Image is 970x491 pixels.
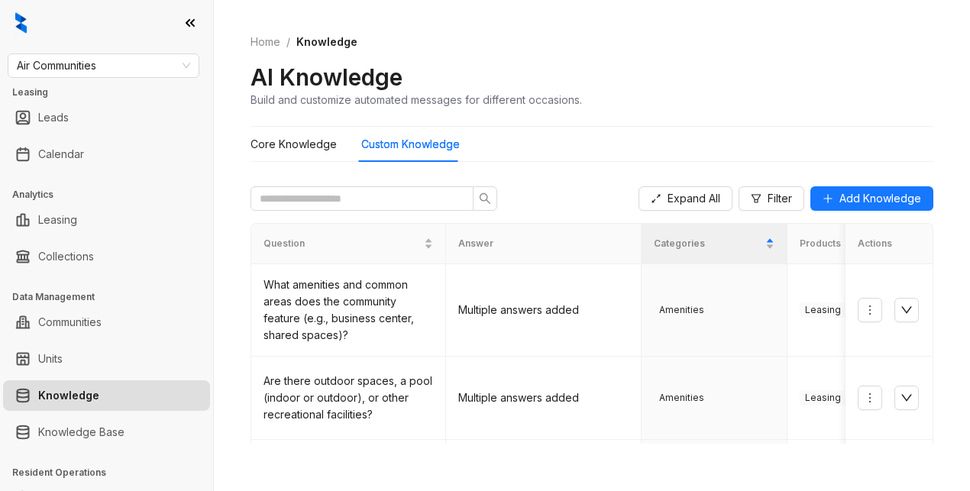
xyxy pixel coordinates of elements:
th: Products [787,224,933,264]
h2: AI Knowledge [251,63,403,92]
span: expand-alt [651,193,661,204]
td: Multiple answers added [446,357,641,440]
span: Expand All [668,190,720,207]
a: Home [247,34,283,50]
a: Leads [38,102,69,133]
h3: Analytics [12,188,213,202]
button: Expand All [639,186,732,211]
span: down [900,392,913,404]
span: down [900,304,913,316]
div: What amenities and common areas does the community feature (e.g., business center, shared spaces)? [264,276,433,344]
th: Answer [446,224,641,264]
li: Knowledge Base [3,417,210,447]
li: / [286,34,290,50]
li: Calendar [3,139,210,170]
a: Knowledge [38,380,99,411]
div: Are there outdoor spaces, a pool (indoor or outdoor), or other recreational facilities? [264,373,433,423]
span: Knowledge [296,35,357,48]
a: Knowledge Base [38,417,124,447]
th: Actions [846,224,933,264]
a: Communities [38,307,102,338]
h3: Leasing [12,86,213,99]
a: Leasing [38,205,77,235]
a: Collections [38,241,94,272]
td: Multiple answers added [446,264,641,357]
img: logo [15,12,27,34]
li: Knowledge [3,380,210,411]
li: Leads [3,102,210,133]
span: more [864,304,876,316]
a: Calendar [38,139,84,170]
span: Filter [768,190,792,207]
li: Leasing [3,205,210,235]
h3: Data Management [12,290,213,304]
div: Custom Knowledge [361,136,460,153]
button: Add Knowledge [810,186,933,211]
div: Build and customize automated messages for different occasions. [251,92,582,108]
a: Units [38,344,63,374]
span: Amenities [654,302,710,318]
span: Air Communities [17,54,190,77]
span: Add Knowledge [839,190,921,207]
span: Products [800,237,908,251]
span: search [479,192,491,205]
span: Leasing [800,302,846,318]
li: Communities [3,307,210,338]
span: plus [823,193,833,204]
span: filter [751,193,761,204]
button: Filter [739,186,804,211]
th: Question [251,224,446,264]
h3: Resident Operations [12,466,213,480]
span: Categories [654,237,762,251]
span: more [864,392,876,404]
li: Units [3,344,210,374]
span: Leasing [800,390,846,405]
div: Core Knowledge [251,136,337,153]
span: Amenities [654,390,710,405]
li: Collections [3,241,210,272]
span: Question [264,237,421,251]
